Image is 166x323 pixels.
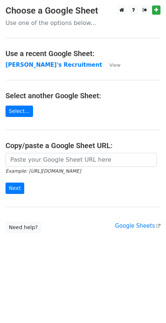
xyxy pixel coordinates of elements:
a: [PERSON_NAME]'s Recruitment [6,62,102,68]
a: Select... [6,106,33,117]
a: View [102,62,120,68]
a: Google Sheets [115,223,160,229]
input: Paste your Google Sheet URL here [6,153,157,167]
h3: Choose a Google Sheet [6,5,160,16]
h4: Select another Google Sheet: [6,91,160,100]
h4: Use a recent Google Sheet: [6,49,160,58]
small: View [109,62,120,68]
small: Example: [URL][DOMAIN_NAME] [6,168,81,174]
a: Need help? [6,222,41,233]
h4: Copy/paste a Google Sheet URL: [6,141,160,150]
p: Use one of the options below... [6,19,160,27]
input: Next [6,183,24,194]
